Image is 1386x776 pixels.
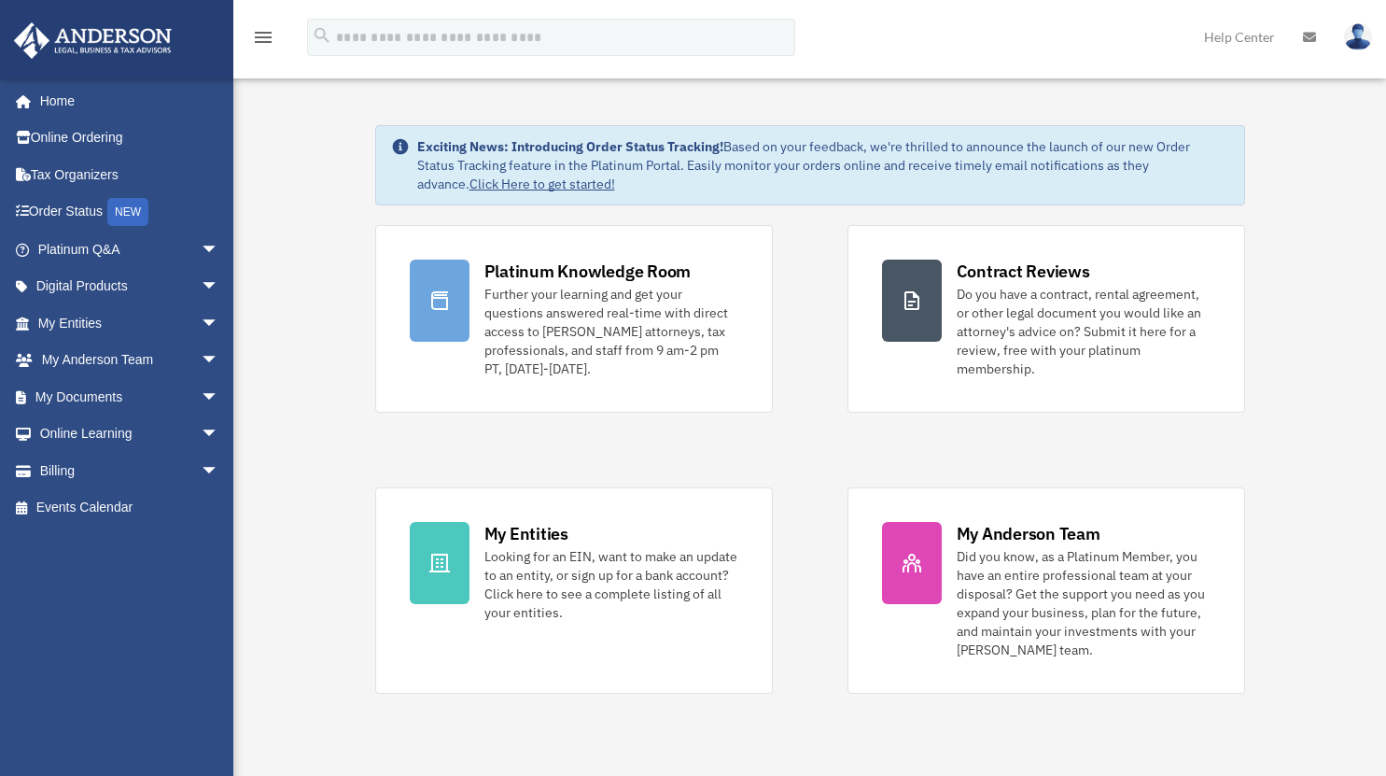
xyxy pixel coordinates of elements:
a: Home [13,82,238,120]
a: Online Ordering [13,120,247,157]
a: Order StatusNEW [13,193,247,232]
a: Billingarrow_drop_down [13,452,247,489]
div: My Anderson Team [957,522,1100,545]
a: Online Learningarrow_drop_down [13,416,247,453]
div: My Entities [484,522,568,545]
a: Contract Reviews Do you have a contract, rental agreement, or other legal document you would like... [847,225,1245,413]
i: menu [252,26,274,49]
a: Platinum Knowledge Room Further your learning and get your questions answered real-time with dire... [375,225,773,413]
span: arrow_drop_down [201,342,238,380]
a: Platinum Q&Aarrow_drop_down [13,231,247,268]
div: Further your learning and get your questions answered real-time with direct access to [PERSON_NAM... [484,285,738,378]
img: User Pic [1344,23,1372,50]
a: Digital Productsarrow_drop_down [13,268,247,305]
a: My Documentsarrow_drop_down [13,378,247,416]
a: Tax Organizers [13,156,247,193]
a: My Entities Looking for an EIN, want to make an update to an entity, or sign up for a bank accoun... [375,487,773,694]
img: Anderson Advisors Platinum Portal [8,22,177,59]
div: Based on your feedback, we're thrilled to announce the launch of our new Order Status Tracking fe... [417,137,1229,193]
a: Events Calendar [13,489,247,527]
div: Do you have a contract, rental agreement, or other legal document you would like an attorney's ad... [957,285,1211,378]
a: My Anderson Team Did you know, as a Platinum Member, you have an entire professional team at your... [847,487,1245,694]
i: search [312,25,332,46]
span: arrow_drop_down [201,268,238,306]
a: Click Here to get started! [469,176,615,192]
span: arrow_drop_down [201,231,238,269]
div: Contract Reviews [957,260,1090,283]
span: arrow_drop_down [201,416,238,454]
div: NEW [107,198,148,226]
strong: Exciting News: Introducing Order Status Tracking! [417,138,723,155]
a: My Entitiesarrow_drop_down [13,304,247,342]
a: menu [252,33,274,49]
span: arrow_drop_down [201,304,238,343]
div: Did you know, as a Platinum Member, you have an entire professional team at your disposal? Get th... [957,547,1211,659]
a: My Anderson Teamarrow_drop_down [13,342,247,379]
span: arrow_drop_down [201,452,238,490]
span: arrow_drop_down [201,378,238,416]
div: Platinum Knowledge Room [484,260,692,283]
div: Looking for an EIN, want to make an update to an entity, or sign up for a bank account? Click her... [484,547,738,622]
